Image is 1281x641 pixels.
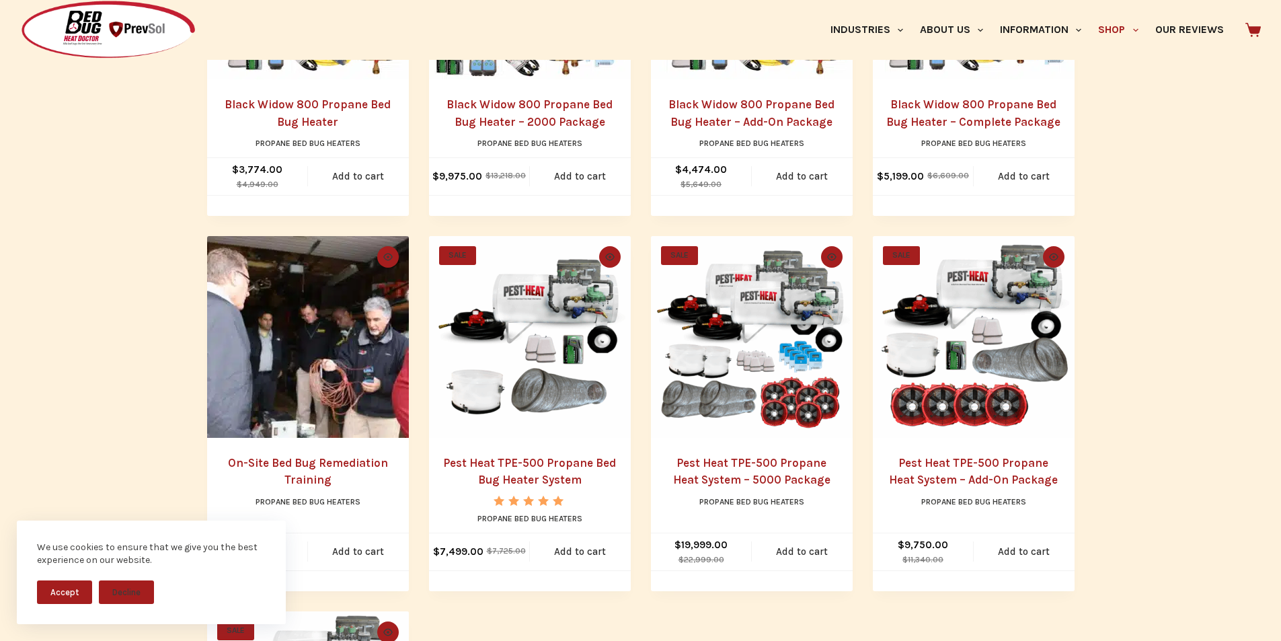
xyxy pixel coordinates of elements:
a: Black Widow 800 Propane Bed Bug Heater [225,98,391,128]
bdi: 9,750.00 [898,539,948,551]
span: $ [681,180,686,189]
span: Rated out of 5 [494,496,566,537]
a: Add to cart: “Pest Heat TPE-500 Propane Heat System - Add-On Package” [974,533,1075,570]
span: SALE [883,246,920,265]
div: We use cookies to ensure that we give you the best experience on our website. [37,541,266,567]
span: $ [678,555,684,564]
bdi: 7,725.00 [487,546,526,556]
a: Propane Bed Bug Heaters [477,514,582,523]
bdi: 13,218.00 [486,171,526,180]
bdi: 22,999.00 [678,555,724,564]
button: Quick view toggle [599,246,621,268]
a: Add to cart: “Black Widow 800 Propane Bed Bug Heater - Add-On Package” [752,158,853,195]
span: $ [877,170,884,182]
bdi: 5,199.00 [877,170,924,182]
span: $ [487,546,492,556]
button: Quick view toggle [821,246,843,268]
a: Pest Heat TPE-500 Propane Heat System - 5000 Package [651,236,853,438]
a: Propane Bed Bug Heaters [699,497,804,506]
a: Pest Heat TPE-500 Propane Heat System – 5000 Package [673,456,830,487]
bdi: 7,499.00 [433,545,483,558]
a: Propane Bed Bug Heaters [921,139,1026,148]
bdi: 5,649.00 [681,180,722,189]
a: Propane Bed Bug Heaters [256,139,360,148]
a: Add to cart: “Black Widow 800 Propane Bed Bug Heater” [308,158,409,195]
span: SALE [661,246,698,265]
a: Add to cart: “Pest Heat TPE-500 Propane Bed Bug Heater System” [530,533,631,570]
bdi: 6,609.00 [927,171,969,180]
div: Rated 5.00 out of 5 [494,496,566,506]
span: $ [927,171,933,180]
a: Black Widow 800 Propane Bed Bug Heater – Add-On Package [668,98,834,128]
bdi: 9,975.00 [432,170,482,182]
button: Quick view toggle [377,246,399,268]
a: Add to cart: “Black Widow 800 Propane Bed Bug Heater - 2000 Package” [530,158,631,195]
a: Propane Bed Bug Heaters [921,497,1026,506]
span: $ [902,555,908,564]
span: $ [232,163,239,176]
span: $ [675,163,682,176]
bdi: 4,474.00 [675,163,727,176]
button: Quick view toggle [1043,246,1064,268]
span: $ [432,170,439,182]
bdi: 11,340.00 [902,555,943,564]
a: Add to cart: “Black Widow 800 Propane Bed Bug Heater - Complete Package” [974,158,1075,195]
a: Black Widow 800 Propane Bed Bug Heater – Complete Package [886,98,1060,128]
a: On-Site Bed Bug Remediation Training [228,456,388,487]
a: Propane Bed Bug Heaters [477,139,582,148]
span: $ [433,545,440,558]
a: Pest Heat TPE-500 Propane Bed Bug Heater System [429,236,631,438]
a: On-Site Bed Bug Remediation Training [207,236,409,438]
span: SALE [439,246,476,265]
a: Pest Heat TPE-500 Propane Heat System - Add-On Package [873,236,1075,438]
button: Open LiveChat chat widget [11,5,51,46]
a: Add to cart: “Pest Heat TPE-500 Propane Heat System - 5000 Package” [752,533,853,570]
span: $ [237,180,242,189]
span: $ [898,539,904,551]
button: Decline [99,580,154,604]
a: Black Widow 800 Propane Bed Bug Heater – 2000 Package [447,98,613,128]
bdi: 19,999.00 [674,539,728,551]
bdi: 4,949.00 [237,180,278,189]
span: $ [486,171,491,180]
bdi: 3,774.00 [232,163,282,176]
a: Pest Heat TPE-500 Propane Heat System – Add-On Package [889,456,1058,487]
span: $ [674,539,681,551]
a: Add to cart: “On-Site Bed Bug Remediation Training” [308,533,409,570]
button: Accept [37,580,92,604]
a: Pest Heat TPE-500 Propane Bed Bug Heater System [443,456,616,487]
a: Propane Bed Bug Heaters [699,139,804,148]
a: Propane Bed Bug Heaters [256,497,360,506]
